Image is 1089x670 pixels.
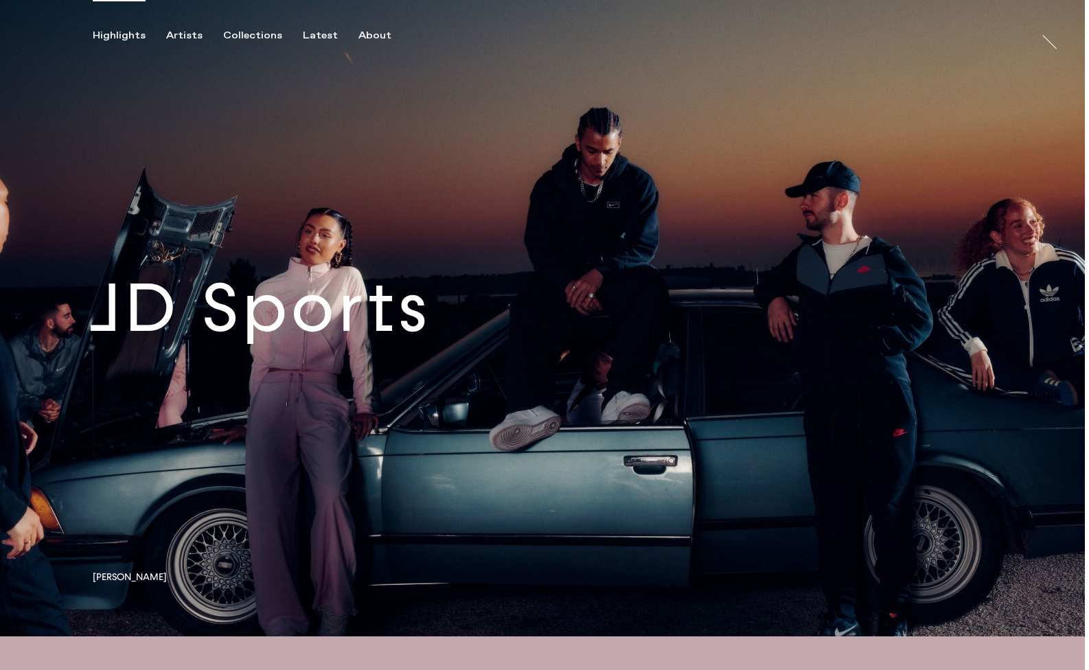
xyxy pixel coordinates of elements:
div: Artists [166,30,203,42]
div: Collections [223,30,282,42]
button: About [358,30,412,42]
button: Collections [223,30,303,42]
button: Highlights [93,30,166,42]
button: Artists [166,30,223,42]
div: Latest [303,30,338,42]
div: About [358,30,391,42]
div: Highlights [93,30,146,42]
button: Latest [303,30,358,42]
